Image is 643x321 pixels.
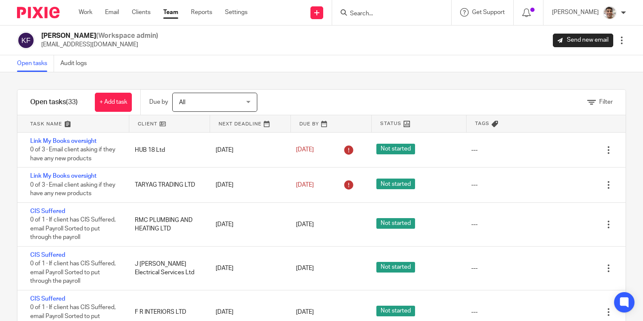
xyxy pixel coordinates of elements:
span: All [179,99,185,105]
span: Not started [376,306,415,316]
span: 0 of 1 · If client has CIS Suffered, email Payroll Sorted to put through the payroll [30,217,116,241]
a: Link My Books oversight [30,138,97,144]
span: 0 of 1 · If client has CIS Suffered, email Payroll Sorted to put through the payroll [30,261,116,284]
div: [DATE] [207,304,287,321]
div: RMC PLUMBING AND HEATING LTD [126,212,207,238]
div: [DATE] [207,260,287,277]
span: [DATE] [296,182,314,188]
a: CIS Suffered [30,208,65,214]
span: Status [380,120,401,127]
span: [DATE] [296,147,314,153]
span: Filter [599,99,613,105]
span: Get Support [472,9,505,15]
a: Open tasks [17,55,54,72]
span: Not started [376,262,415,273]
a: Settings [225,8,248,17]
span: Not started [376,218,415,229]
div: --- [471,308,478,316]
h1: Open tasks [30,98,78,107]
span: 0 of 3 · Email client asking if they have any new products [30,147,115,162]
a: Team [163,8,178,17]
span: [DATE] [296,309,314,315]
img: svg%3E [17,31,35,49]
a: Audit logs [60,55,93,72]
span: [DATE] [296,222,314,227]
div: [DATE] [207,142,287,159]
img: Pixie [17,7,60,18]
span: Not started [376,144,415,154]
a: Send new email [553,34,613,47]
a: CIS Suffered [30,296,65,302]
input: Search [349,10,426,18]
p: Due by [149,98,168,106]
img: PXL_20240409_141816916.jpg [603,6,617,20]
div: --- [471,146,478,154]
a: Reports [191,8,212,17]
span: (Workspace admin) [96,32,158,39]
a: Work [79,8,92,17]
p: [PERSON_NAME] [552,8,599,17]
span: Not started [376,179,415,189]
span: (33) [66,99,78,105]
span: 0 of 3 · Email client asking if they have any new products [30,182,115,197]
div: F R INTERIORS LTD [126,304,207,321]
div: J [PERSON_NAME] Electrical Services Ltd [126,256,207,281]
a: Link My Books oversight [30,173,97,179]
div: [DATE] [207,176,287,193]
div: --- [471,220,478,229]
span: [DATE] [296,265,314,271]
p: [EMAIL_ADDRESS][DOMAIN_NAME] [41,40,158,49]
div: [DATE] [207,216,287,233]
div: TARYAG TRADING LTD [126,176,207,193]
a: + Add task [95,93,132,112]
div: --- [471,181,478,189]
a: Email [105,8,119,17]
span: Tags [475,120,489,127]
h2: [PERSON_NAME] [41,31,158,40]
a: CIS Suffered [30,252,65,258]
a: Clients [132,8,151,17]
div: HUB 18 Ltd [126,142,207,159]
div: --- [471,264,478,273]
